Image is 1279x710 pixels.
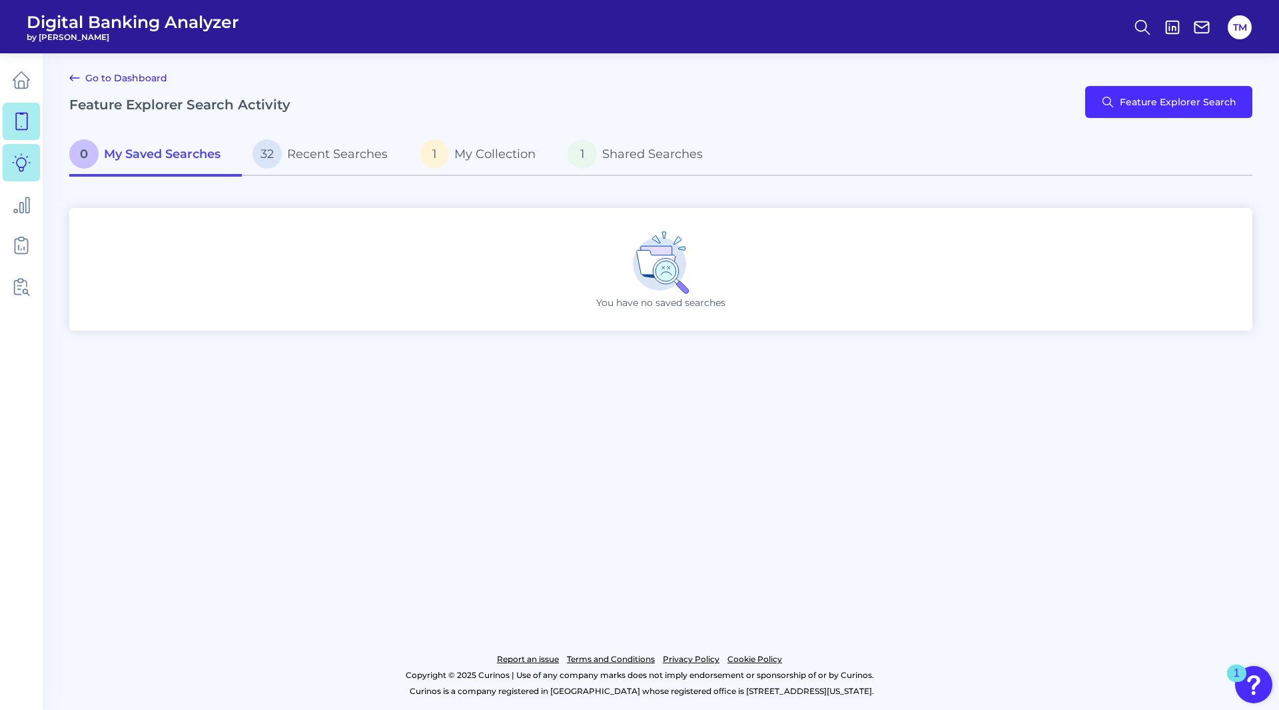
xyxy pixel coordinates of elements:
button: TM [1228,15,1252,39]
h2: Feature Explorer Search Activity [69,97,290,113]
button: Feature Explorer Search [1085,86,1252,118]
p: Curinos is a company registered in [GEOGRAPHIC_DATA] whose registered office is [STREET_ADDRESS][... [69,683,1214,699]
span: 1 [568,139,597,169]
a: 0My Saved Searches [69,134,242,177]
span: by [PERSON_NAME] [27,32,239,42]
a: Report an issue [497,651,559,667]
span: Recent Searches [287,147,388,161]
a: 1My Collection [409,134,557,177]
span: My Saved Searches [104,147,220,161]
a: Terms and Conditions [567,651,655,667]
span: My Collection [454,147,536,161]
div: You have no saved searches [69,208,1252,331]
a: Privacy Policy [663,651,719,667]
a: 32Recent Searches [242,134,409,177]
span: Shared Searches [602,147,703,161]
button: Open Resource Center, 1 new notification [1235,666,1272,703]
a: Cookie Policy [727,651,782,667]
span: Feature Explorer Search [1120,97,1236,107]
p: Copyright © 2025 Curinos | Use of any company marks does not imply endorsement or sponsorship of ... [65,667,1214,683]
a: Go to Dashboard [69,70,167,86]
span: 0 [69,139,99,169]
span: Digital Banking Analyzer [27,12,239,32]
span: 32 [252,139,282,169]
div: 1 [1234,673,1240,691]
span: 1 [420,139,449,169]
a: 1Shared Searches [557,134,724,177]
